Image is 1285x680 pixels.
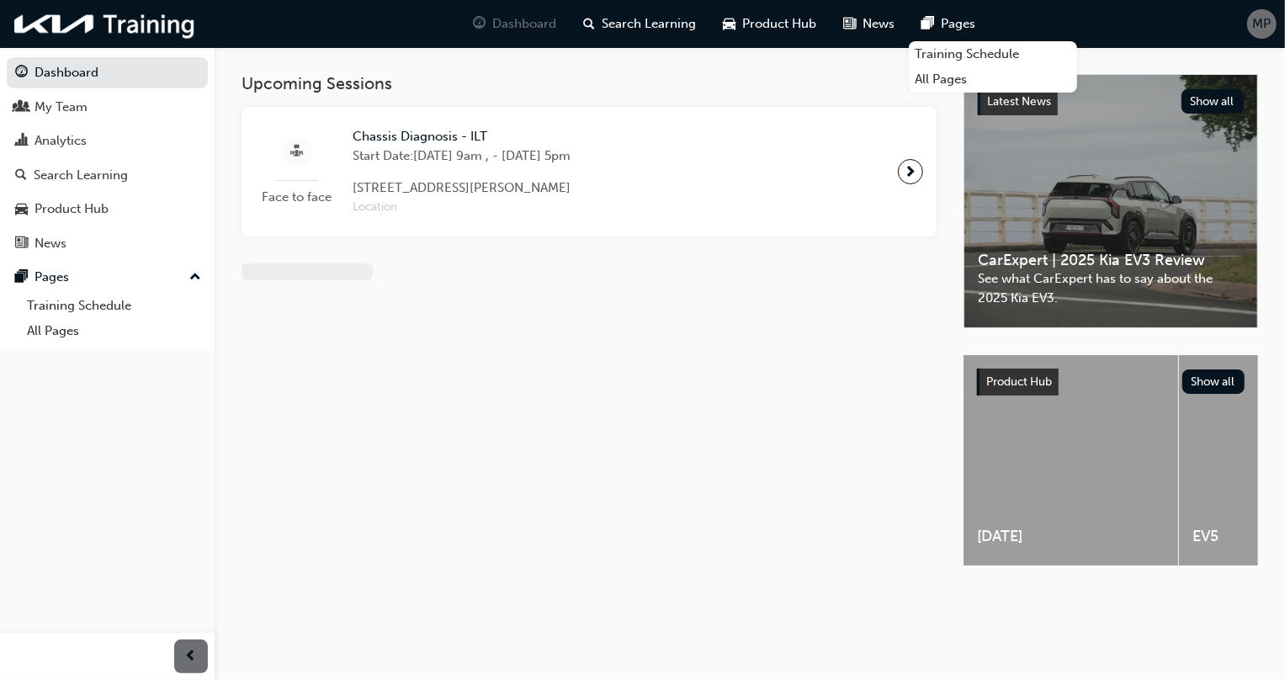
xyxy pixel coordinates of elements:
a: My Team [7,92,208,123]
span: Face to face [255,188,339,207]
span: search-icon [15,168,27,183]
a: All Pages [909,66,1077,93]
div: Analytics [35,131,87,151]
span: car-icon [724,13,736,35]
a: Latest NewsShow all [978,88,1244,115]
span: Dashboard [493,14,557,34]
span: sessionType_FACE_TO_FACE-icon [291,141,304,162]
a: guage-iconDashboard [460,7,571,41]
button: MP [1247,9,1277,39]
h3: Upcoming Sessions [242,74,937,93]
img: kia-training [8,7,202,41]
span: news-icon [15,236,28,252]
span: Start Date: [DATE] 9am , - [DATE] 5pm [353,146,571,166]
span: Latest News [987,94,1051,109]
div: Search Learning [34,166,128,185]
span: pages-icon [15,270,28,285]
a: News [7,228,208,259]
span: Location [353,198,571,217]
button: Pages [7,262,208,293]
span: guage-icon [474,13,486,35]
span: next-icon [905,160,917,183]
span: Search Learning [603,14,697,34]
a: Training Schedule [20,293,208,319]
a: Product HubShow all [977,369,1245,396]
div: News [35,234,66,253]
div: Pages [35,268,69,287]
span: people-icon [15,100,28,115]
span: Product Hub [743,14,817,34]
span: Pages [942,14,976,34]
a: Search Learning [7,160,208,191]
a: Face to faceChassis Diagnosis - ILTStart Date:[DATE] 9am , - [DATE] 5pm[STREET_ADDRESS][PERSON_NA... [255,120,923,223]
span: news-icon [844,13,857,35]
a: search-iconSearch Learning [571,7,710,41]
a: pages-iconPages [909,7,990,41]
button: DashboardMy TeamAnalyticsSearch LearningProduct HubNews [7,54,208,262]
button: Show all [1182,369,1245,394]
span: Product Hub [986,375,1052,389]
a: Latest NewsShow allCarExpert | 2025 Kia EV3 ReviewSee what CarExpert has to say about the 2025 Ki... [964,74,1258,328]
a: Dashboard [7,57,208,88]
a: news-iconNews [831,7,909,41]
a: Analytics [7,125,208,157]
span: prev-icon [185,646,198,667]
span: [STREET_ADDRESS][PERSON_NAME] [353,178,571,198]
a: [DATE] [964,355,1178,566]
a: All Pages [20,318,208,344]
span: CarExpert | 2025 Kia EV3 Review [978,251,1244,270]
div: My Team [35,98,88,117]
span: MP [1253,14,1272,34]
a: Product Hub [7,194,208,225]
span: chart-icon [15,134,28,149]
span: Chassis Diagnosis - ILT [353,127,571,146]
span: search-icon [584,13,596,35]
span: car-icon [15,202,28,217]
span: guage-icon [15,66,28,81]
span: pages-icon [922,13,935,35]
span: [DATE] [977,527,1165,546]
button: Show all [1181,89,1245,114]
span: News [863,14,895,34]
span: See what CarExpert has to say about the 2025 Kia EV3. [978,269,1244,307]
span: up-icon [189,267,201,289]
div: Product Hub [35,199,109,219]
a: Training Schedule [909,41,1077,67]
a: car-iconProduct Hub [710,7,831,41]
